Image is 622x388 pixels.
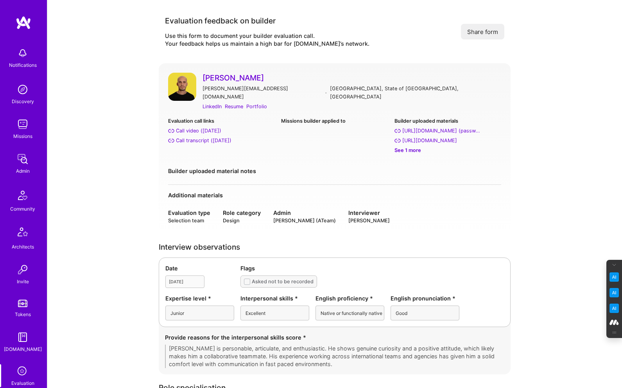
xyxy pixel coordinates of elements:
[252,277,314,286] div: Asked not to be recorded
[12,243,34,251] div: Architects
[168,127,275,135] a: Call video ([DATE])
[225,102,243,111] a: Resume
[168,136,275,145] a: Call transcript ([DATE])
[330,84,501,101] div: [GEOGRAPHIC_DATA], State of [GEOGRAPHIC_DATA], [GEOGRAPHIC_DATA]
[394,138,401,144] i: https://studiomiele.design/case-study
[348,217,390,224] div: [PERSON_NAME]
[394,127,501,135] a: [URL][DOMAIN_NAME] (password: changes)
[203,102,222,111] a: LinkedIn
[13,132,32,140] div: Missions
[168,138,174,144] i: Call transcript (Aug 07, 2025)
[165,294,234,302] div: Expertise level *
[168,191,501,199] div: Additional materials
[246,102,267,111] a: Portfolio
[203,84,322,101] div: [PERSON_NAME][EMAIL_ADDRESS][DOMAIN_NAME]
[609,272,619,282] img: Key Point Extractor icon
[394,146,501,154] div: See 1 more
[609,304,619,313] img: Jargon Buster icon
[13,224,32,243] img: Architects
[273,217,336,224] div: [PERSON_NAME] (ATeam)
[15,82,30,97] img: discovery
[273,209,336,217] div: Admin
[176,127,221,135] div: Call video (Aug 07, 2025)
[402,136,457,145] div: https://studiomiele.design/case-study
[176,136,231,145] div: Call transcript (Aug 07, 2025)
[348,209,390,217] div: Interviewer
[281,117,388,125] div: Missions builder applied to
[240,264,504,272] div: Flags
[168,73,196,101] img: User Avatar
[4,345,42,353] div: [DOMAIN_NAME]
[15,310,31,318] div: Tokens
[165,16,369,26] div: Evaluation feedback on builder
[18,300,27,307] img: tokens
[240,294,309,302] div: Interpersonal skills *
[325,89,327,97] div: ·
[391,294,459,302] div: English pronunciation *
[15,262,30,277] img: Invite
[16,167,30,175] div: Admin
[461,24,504,39] button: Share form
[13,186,32,205] img: Community
[168,128,174,134] i: Call video (Aug 07, 2025)
[223,209,261,217] div: Role category
[16,16,31,30] img: logo
[165,333,504,342] div: Provide reasons for the interpersonal skills score *
[15,329,30,345] img: guide book
[165,32,369,48] div: Use this form to document your builder evaluation call. Your feedback helps us maintain a high ba...
[394,136,501,145] a: [URL][DOMAIN_NAME]
[394,128,401,134] i: https://www.figma.com/design/1yLPyEtlSL9t1G2ysCDb8M/Virgin-media-showcase?m=auto&t=xtLokX0gkr4TDP...
[15,116,30,132] img: teamwork
[10,205,35,213] div: Community
[15,364,30,379] i: icon SelectionTeam
[15,45,30,61] img: bell
[203,73,501,83] a: [PERSON_NAME]
[12,97,34,105] div: Discovery
[165,345,504,368] textarea: [PERSON_NAME] is personable, articulate, and enthusiastic. He shows genuine curiosity and a posit...
[165,264,234,272] div: Date
[168,117,275,125] div: Evaluation call links
[315,294,384,302] div: English proficiency *
[168,217,210,224] div: Selection team
[394,117,501,125] div: Builder uploaded materials
[11,379,34,387] div: Evaluation
[402,127,480,135] div: https://www.figma.com/design/1yLPyEtlSL9t1G2ysCDb8M/Virgin-media-showcase?m=auto&t=xtLokX0gkr4TDP...
[168,167,501,175] div: Builder uploaded material notes
[17,277,29,286] div: Invite
[15,151,30,167] img: admin teamwork
[168,73,196,111] a: User Avatar
[9,61,37,69] div: Notifications
[223,217,261,224] div: Design
[609,288,619,297] img: Email Tone Analyzer icon
[168,209,210,217] div: Evaluation type
[159,243,511,251] div: Interview observations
